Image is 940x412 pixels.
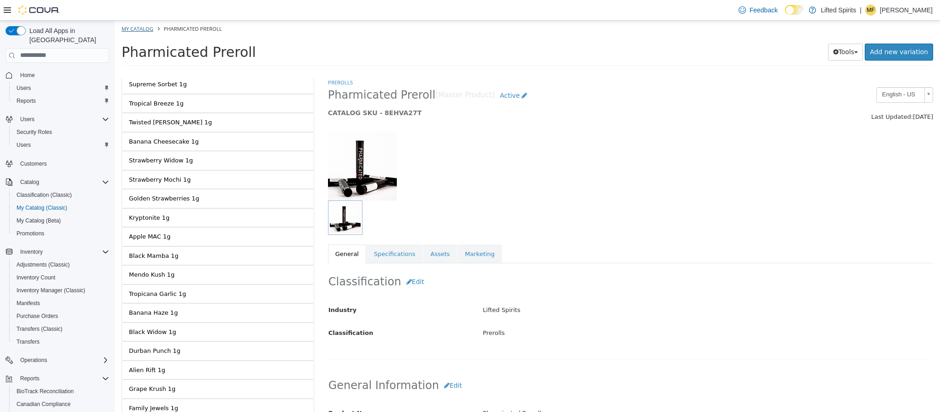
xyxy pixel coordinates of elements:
a: My Catalog (Classic) [13,202,71,213]
div: Grape Krush 1g [14,364,61,373]
a: Classification (Classic) [13,189,76,200]
button: Reports [2,372,113,385]
div: Alien Rift 1g [14,345,50,354]
span: Product Name [214,389,261,396]
button: Reports [17,373,43,384]
a: BioTrack Reconciliation [13,386,78,397]
span: Industry [214,286,242,293]
span: My Catalog (Beta) [17,217,61,224]
span: Users [17,114,109,125]
div: Banana Cheesecake 1g [14,117,84,126]
button: Users [9,82,113,95]
div: Pharmicated Preroll [362,385,825,401]
span: Inventory Manager (Classic) [17,287,85,294]
img: Cova [18,6,60,15]
a: Reports [13,95,39,106]
button: Home [2,68,113,82]
div: Tropical Breeze 1g [14,78,69,88]
h2: General Information [214,356,818,373]
span: Feedback [750,6,778,15]
button: Transfers [9,335,113,348]
div: Kryptonite 1g [14,193,55,202]
button: Manifests [9,297,113,310]
span: Classification [214,309,259,316]
a: Users [13,83,34,94]
div: Banana Haze 1g [14,288,63,297]
span: Users [17,141,31,149]
button: Inventory Count [9,271,113,284]
div: Golden Strawberries 1g [14,173,84,183]
span: Users [17,84,31,92]
button: Users [17,114,38,125]
div: Lifted Spirits [362,282,825,298]
a: Security Roles [13,127,56,138]
button: Promotions [9,227,113,240]
span: Pharmicated Preroll [49,5,107,11]
span: Reports [13,95,109,106]
button: Inventory [2,245,113,258]
div: Matt Fallaschek [865,5,876,16]
span: Users [13,83,109,94]
button: My Catalog (Classic) [9,201,113,214]
span: Catalog [20,178,39,186]
span: Promotions [13,228,109,239]
span: Active [385,71,405,78]
span: My Catalog (Classic) [13,202,109,213]
a: Add new variation [750,23,818,40]
button: Adjustments (Classic) [9,258,113,271]
a: Inventory Count [13,272,59,283]
div: Black Widow 1g [14,307,61,316]
div: Supreme Sorbet 1g [14,59,72,68]
div: Family Jewels 1g [14,383,63,392]
a: Home [17,70,39,81]
img: 150 [213,111,282,180]
span: Pharmicated Preroll [213,67,321,82]
button: Edit [287,253,315,270]
div: Black Mamba 1g [14,231,64,240]
span: Inventory Manager (Classic) [13,285,109,296]
p: | [860,5,862,16]
a: English - US [762,67,818,82]
button: Edit [324,356,352,373]
span: Users [13,139,109,150]
span: Users [20,116,34,123]
a: Assets [308,224,342,243]
span: Inventory [17,246,109,257]
span: Manifests [13,298,109,309]
span: My Catalog (Beta) [13,215,109,226]
a: Feedback [735,1,781,19]
button: Tools [713,23,749,40]
h2: Classification [214,253,818,270]
a: Purchase Orders [13,311,62,322]
span: BioTrack Reconciliation [17,388,74,395]
span: Promotions [17,230,44,237]
span: Inventory [20,248,43,256]
span: Load All Apps in [GEOGRAPHIC_DATA] [26,26,109,45]
span: Operations [20,356,47,364]
small: [Master Product] [321,71,380,78]
span: Purchase Orders [17,312,58,320]
a: Customers [17,158,50,169]
span: Canadian Compliance [13,399,109,410]
span: Transfers (Classic) [17,325,62,333]
a: Inventory Manager (Classic) [13,285,89,296]
span: English - US [762,67,806,81]
span: MF [867,5,874,16]
span: Home [17,69,109,81]
span: Reports [17,97,36,105]
span: Reports [17,373,109,384]
button: Users [9,139,113,151]
button: Purchase Orders [9,310,113,323]
p: [PERSON_NAME] [880,5,933,16]
a: My Catalog [7,5,39,11]
span: My Catalog (Classic) [17,204,67,212]
button: Inventory Manager (Classic) [9,284,113,297]
span: Pharmicated Preroll [7,23,141,39]
span: Adjustments (Classic) [13,259,109,270]
a: Canadian Compliance [13,399,74,410]
button: Users [2,113,113,126]
span: Reports [20,375,39,382]
button: Customers [2,157,113,170]
button: Inventory [17,246,46,257]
